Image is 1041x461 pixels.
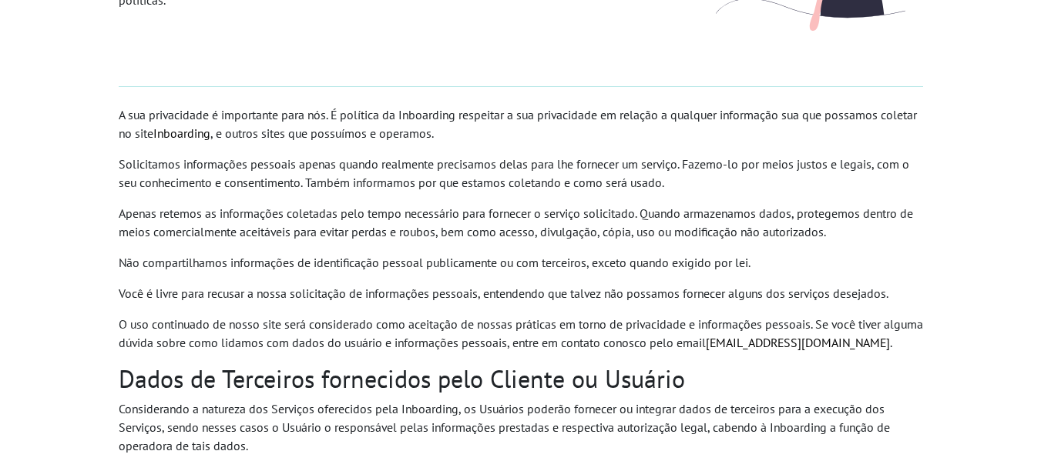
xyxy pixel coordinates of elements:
[119,284,923,302] p: Você é livre para recusar a nossa solicitação de informações pessoais, entendendo que talvez não ...
[706,335,890,350] a: [EMAIL_ADDRESS][DOMAIN_NAME]
[119,315,923,352] p: O uso continuado de nosso site será considerado como aceitação de nossas práticas em torno de pri...
[119,253,923,272] p: Não compartilhamos informações de identificação pessoal publicamente ou com terceiros, exceto qua...
[119,155,923,192] p: Solicitamos informações pessoais apenas quando realmente precisamos delas para lhe fornecer um se...
[119,204,923,241] p: Apenas retemos as informações coletadas pelo tempo necessário para fornecer o serviço solicitado....
[119,105,923,142] p: A sua privacidade é importante para nós. É política da Inboarding respeitar a sua privacidade em ...
[119,364,923,393] h2: Dados de Terceiros fornecidos pelo Cliente ou Usuário
[153,125,210,141] a: Inboarding
[119,399,923,455] p: Considerando a natureza dos Serviços oferecidos pela Inboarding, os Usuários poderão fornecer ou ...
